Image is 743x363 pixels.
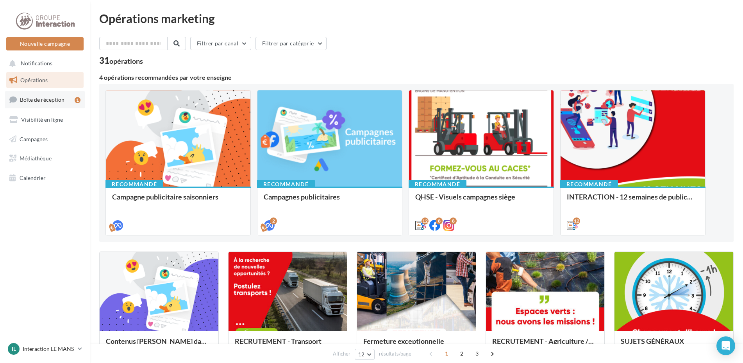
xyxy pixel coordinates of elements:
[5,111,85,128] a: Visibilité en ligne
[106,337,212,353] div: Contenus [PERSON_NAME] dans un esprit estival
[20,155,52,162] span: Médiathèque
[21,116,63,123] span: Visibilité en ligne
[20,174,46,181] span: Calendrier
[5,131,85,147] a: Campagnes
[5,170,85,186] a: Calendrier
[105,180,163,189] div: Recommandé
[99,56,143,65] div: 31
[716,336,735,355] div: Open Intercom Messenger
[12,345,16,353] span: IL
[20,77,48,83] span: Opérations
[363,337,470,353] div: Fermeture exceptionnelle
[436,217,443,225] div: 8
[455,347,468,360] span: 2
[492,337,598,353] div: RECRUTEMENT - Agriculture / Espaces verts
[235,337,341,353] div: RECRUTEMENT - Transport
[5,150,85,167] a: Médiathèque
[6,37,84,50] button: Nouvelle campagne
[450,217,457,225] div: 8
[358,351,365,358] span: 12
[333,350,350,358] span: Afficher
[190,37,251,50] button: Filtrer par canal
[471,347,483,360] span: 3
[355,349,375,360] button: 12
[422,217,429,225] div: 12
[255,37,327,50] button: Filtrer par catégorie
[20,96,64,103] span: Boîte de réception
[109,58,143,65] div: opérations
[99,13,734,24] div: Opérations marketing
[573,217,580,225] div: 12
[20,135,48,142] span: Campagnes
[21,60,52,67] span: Notifications
[75,97,80,103] div: 1
[23,345,75,353] p: Interaction LE MANS
[415,193,547,208] div: QHSE - Visuels campagnes siège
[621,337,727,353] div: SUJETS GÉNÉRAUX
[560,180,618,189] div: Recommandé
[99,74,734,81] div: 4 opérations recommandées par votre enseigne
[379,350,411,358] span: résultats/page
[409,180,466,189] div: Recommandé
[257,180,315,189] div: Recommandé
[270,217,277,225] div: 2
[440,347,453,360] span: 1
[264,193,396,208] div: Campagnes publicitaires
[112,193,244,208] div: Campagne publicitaire saisonniers
[6,341,84,356] a: IL Interaction LE MANS
[5,72,85,88] a: Opérations
[567,193,699,208] div: INTERACTION - 12 semaines de publication
[5,91,85,108] a: Boîte de réception1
